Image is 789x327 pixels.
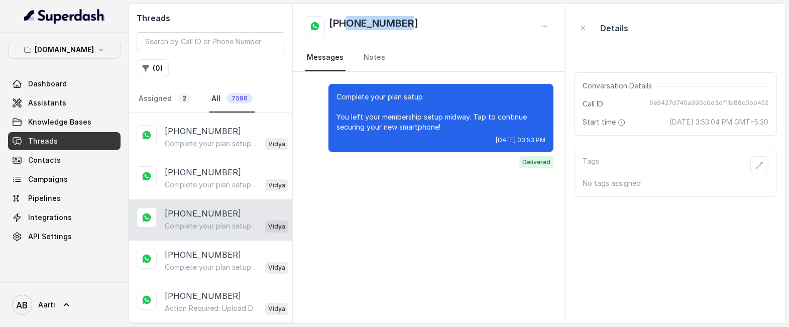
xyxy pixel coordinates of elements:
p: [PHONE_NUMBER] [165,125,241,137]
span: 7596 [227,93,253,103]
p: [PHONE_NUMBER] [165,249,241,261]
a: Assigned2 [137,85,193,113]
span: Conversation Details [583,81,656,91]
p: [PHONE_NUMBER] [165,290,241,302]
h2: Threads [137,12,284,24]
span: 2 [178,93,191,103]
p: No tags assigned [583,178,768,188]
nav: Tabs [137,85,284,113]
a: Knowledge Bases [8,113,121,131]
p: Vidya [268,263,285,273]
p: Vidya [268,139,285,149]
span: Integrations [28,212,72,223]
a: Pipelines [8,189,121,207]
p: Vidya [268,222,285,232]
h2: [PHONE_NUMBER] [329,16,418,36]
span: [DATE] 03:53 PM [496,136,545,144]
p: Complete your plan setup You left your membership setup midway. Tap to continue securing your new... [165,180,261,190]
nav: Tabs [305,44,554,71]
span: Assistants [28,98,66,108]
button: (0) [137,59,169,77]
p: [PHONE_NUMBER] [165,207,241,220]
a: Messages [305,44,346,71]
span: Campaigns [28,174,68,184]
a: Aarti [8,291,121,319]
span: Dashboard [28,79,67,89]
p: Action Required: Upload Device Invoice Hi, We’ve received your payment. To complete your membersh... [165,303,261,313]
p: Vidya [268,180,285,190]
span: [DATE] 3:53:04 PM GMT+5:30 [669,117,768,127]
a: Assistants [8,94,121,112]
p: [PHONE_NUMBER] [165,166,241,178]
span: Threads [28,136,58,146]
span: 6e9427d740a990c0d3df11a88c0bb452 [649,99,768,109]
span: Delivered [519,156,553,168]
img: light.svg [24,8,105,24]
a: API Settings [8,228,121,246]
span: Start time [583,117,628,127]
text: AB [17,300,28,310]
p: [DOMAIN_NAME] [35,44,94,56]
a: Threads [8,132,121,150]
span: Pipelines [28,193,61,203]
span: Contacts [28,155,61,165]
span: Knowledge Bases [28,117,91,127]
a: All7596 [209,85,255,113]
button: [DOMAIN_NAME] [8,41,121,59]
input: Search by Call ID or Phone Number [137,32,284,51]
p: Complete your plan setup You left your membership setup midway. Tap to continue securing your new... [165,221,261,231]
a: Notes [362,44,387,71]
a: Integrations [8,208,121,227]
a: Campaigns [8,170,121,188]
a: Contacts [8,151,121,169]
p: Complete your plan setup You left your membership setup midway. Tap to continue securing your new... [336,92,545,132]
p: Complete your plan setup You left your membership setup midway. Tap to continue securing your new... [165,262,261,272]
p: Complete your plan setup You left your membership setup midway. Tap to continue securing your new... [165,139,261,149]
span: Aarti [38,300,55,310]
span: API Settings [28,232,72,242]
p: Details [600,22,628,34]
p: Vidya [268,304,285,314]
p: Tags [583,156,599,174]
a: Dashboard [8,75,121,93]
span: Call ID [583,99,603,109]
